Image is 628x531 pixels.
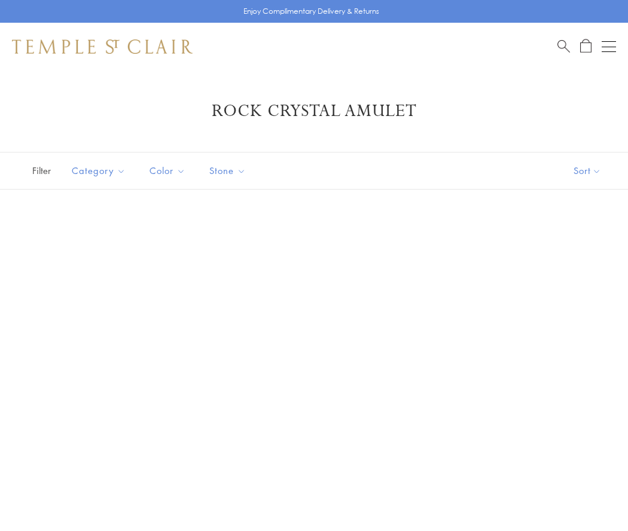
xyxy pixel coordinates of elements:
[243,5,379,17] p: Enjoy Complimentary Delivery & Returns
[30,100,598,122] h1: Rock Crystal Amulet
[63,157,135,184] button: Category
[580,39,592,54] a: Open Shopping Bag
[66,163,135,178] span: Category
[203,163,255,178] span: Stone
[602,39,616,54] button: Open navigation
[200,157,255,184] button: Stone
[141,157,194,184] button: Color
[547,152,628,189] button: Show sort by
[144,163,194,178] span: Color
[12,39,193,54] img: Temple St. Clair
[557,39,570,54] a: Search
